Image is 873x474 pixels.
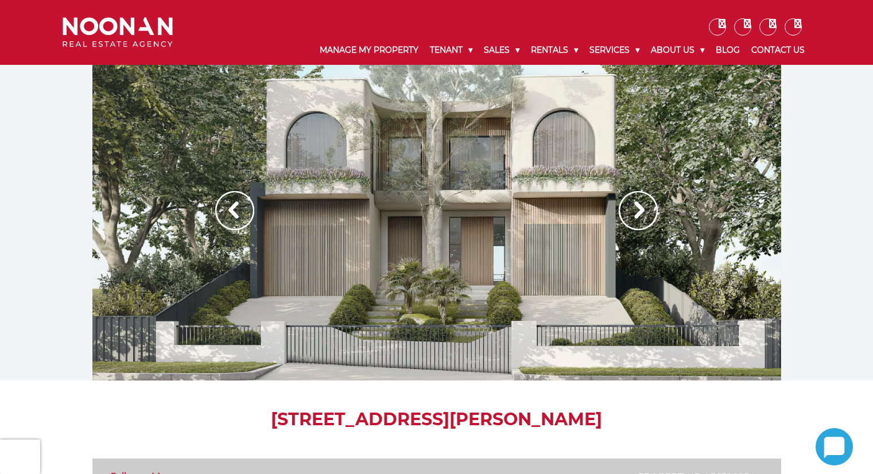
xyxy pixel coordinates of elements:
a: Rentals [525,36,584,65]
a: Blog [710,36,746,65]
img: Noonan Real Estate Agency [63,17,173,48]
a: Sales [478,36,525,65]
a: Manage My Property [314,36,424,65]
a: About Us [645,36,710,65]
h1: [STREET_ADDRESS][PERSON_NAME] [92,409,781,430]
img: Arrow slider [619,191,658,230]
a: Services [584,36,645,65]
a: Contact Us [746,36,810,65]
a: Tenant [424,36,478,65]
img: Arrow slider [215,191,254,230]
